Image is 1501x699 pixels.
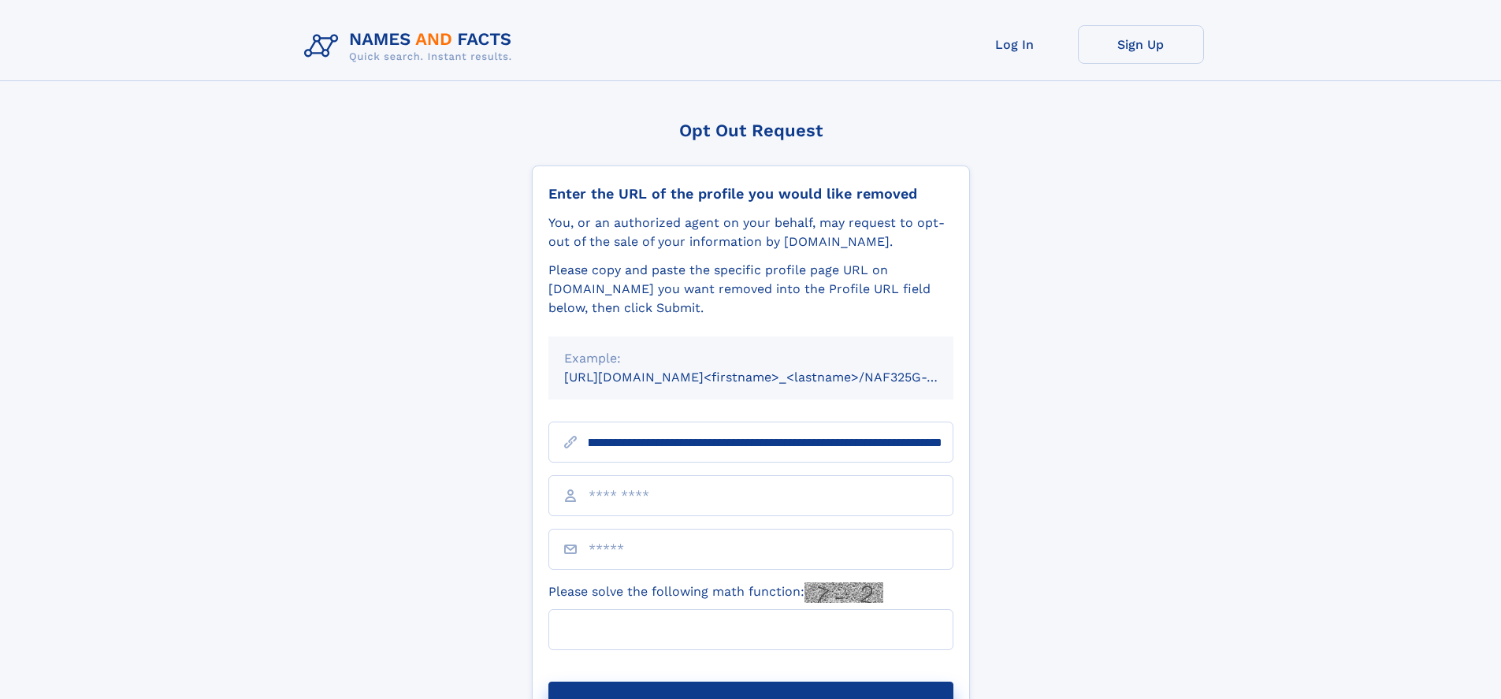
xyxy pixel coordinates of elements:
[548,261,953,318] div: Please copy and paste the specific profile page URL on [DOMAIN_NAME] you want removed into the Pr...
[548,185,953,203] div: Enter the URL of the profile you would like removed
[1078,25,1204,64] a: Sign Up
[952,25,1078,64] a: Log In
[532,121,970,140] div: Opt Out Request
[564,349,938,368] div: Example:
[298,25,525,68] img: Logo Names and Facts
[564,370,983,385] small: [URL][DOMAIN_NAME]<firstname>_<lastname>/NAF325G-xxxxxxxx
[548,582,883,603] label: Please solve the following math function:
[548,214,953,251] div: You, or an authorized agent on your behalf, may request to opt-out of the sale of your informatio...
